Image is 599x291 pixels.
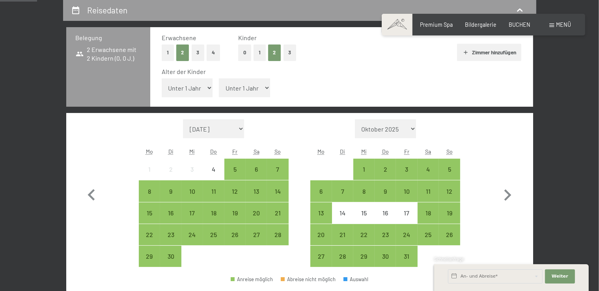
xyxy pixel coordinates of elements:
span: Kinder [238,34,257,41]
div: 22 [140,232,159,251]
div: 5 [440,166,459,186]
div: 12 [225,188,245,208]
div: 4 [418,166,438,186]
div: Mon Sep 08 2025 [139,180,160,202]
abbr: Freitag [232,148,237,155]
div: Anreise nicht möglich [375,202,396,224]
div: Tue Oct 28 2025 [332,246,353,267]
abbr: Dienstag [168,148,174,155]
abbr: Sonntag [446,148,453,155]
div: 8 [354,188,374,208]
div: 15 [140,210,159,230]
div: Anreise möglich [160,246,181,267]
div: Wed Sep 03 2025 [181,159,203,180]
div: Anreise möglich [310,224,332,245]
button: Vorheriger Monat [80,119,103,267]
button: 2 [268,44,281,61]
div: Thu Oct 02 2025 [375,159,396,180]
div: 16 [375,210,395,230]
a: BUCHEN [509,21,530,28]
div: Anreise möglich [375,159,396,180]
div: 11 [204,188,224,208]
div: Sat Sep 27 2025 [246,224,267,245]
div: 19 [225,210,245,230]
div: 14 [268,188,287,208]
div: 6 [246,166,266,186]
div: 23 [161,232,181,251]
div: Anreise möglich [231,277,273,282]
div: Anreise möglich [160,180,181,202]
div: Anreise möglich [267,202,288,224]
div: Fri Oct 03 2025 [396,159,417,180]
div: 18 [204,210,224,230]
div: Thu Oct 30 2025 [375,246,396,267]
div: 17 [182,210,202,230]
abbr: Samstag [254,148,259,155]
div: Wed Sep 24 2025 [181,224,203,245]
div: 15 [354,210,374,230]
div: Sat Oct 25 2025 [418,224,439,245]
div: Anreise möglich [246,202,267,224]
div: Anreise möglich [246,159,267,180]
div: Wed Oct 08 2025 [353,180,375,202]
div: Anreise möglich [139,246,160,267]
div: Sat Sep 13 2025 [246,180,267,202]
div: Anreise möglich [353,224,375,245]
div: Anreise möglich [224,224,246,245]
button: 1 [162,44,174,61]
div: Anreise möglich [267,159,288,180]
div: Mon Oct 20 2025 [310,224,332,245]
div: 18 [418,210,438,230]
abbr: Donnerstag [382,148,389,155]
div: Tue Sep 09 2025 [160,180,181,202]
div: Anreise möglich [396,180,417,202]
div: Anreise möglich [332,224,353,245]
div: Fri Oct 31 2025 [396,246,417,267]
div: Tue Oct 21 2025 [332,224,353,245]
div: Anreise möglich [375,246,396,267]
abbr: Mittwoch [189,148,195,155]
div: Sun Oct 05 2025 [439,159,460,180]
div: 21 [333,232,353,251]
span: 2 Erwachsene mit 2 Kindern (0, 0 J.) [76,45,141,63]
div: Tue Oct 14 2025 [332,202,353,224]
div: Anreise möglich [418,202,439,224]
div: Alter der Kinder [162,67,515,76]
div: 14 [333,210,353,230]
div: Anreise möglich [439,202,460,224]
div: 13 [246,188,266,208]
div: Wed Oct 01 2025 [353,159,375,180]
div: Wed Oct 29 2025 [353,246,375,267]
div: 27 [311,253,331,273]
div: 28 [268,232,287,251]
div: 5 [225,166,245,186]
div: Sun Oct 12 2025 [439,180,460,202]
div: Wed Oct 15 2025 [353,202,375,224]
div: Fri Sep 19 2025 [224,202,246,224]
span: Bildergalerie [465,21,496,28]
div: 12 [440,188,459,208]
span: Weiter [552,273,568,280]
button: 3 [192,44,205,61]
div: Anreise nicht möglich [203,159,224,180]
abbr: Donnerstag [210,148,217,155]
div: 17 [397,210,416,230]
div: Fri Oct 10 2025 [396,180,417,202]
div: Anreise möglich [353,180,375,202]
div: Anreise möglich [160,202,181,224]
div: Sat Sep 06 2025 [246,159,267,180]
div: 29 [354,253,374,273]
div: 27 [246,232,266,251]
div: Anreise möglich [396,159,417,180]
div: 19 [440,210,459,230]
div: 26 [225,232,245,251]
div: Thu Oct 23 2025 [375,224,396,245]
div: Wed Sep 10 2025 [181,180,203,202]
abbr: Freitag [404,148,409,155]
div: Tue Sep 02 2025 [160,159,181,180]
div: Anreise möglich [439,159,460,180]
div: Thu Sep 04 2025 [203,159,224,180]
span: Menü [556,21,571,28]
div: Anreise möglich [375,180,396,202]
div: Anreise möglich [139,180,160,202]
